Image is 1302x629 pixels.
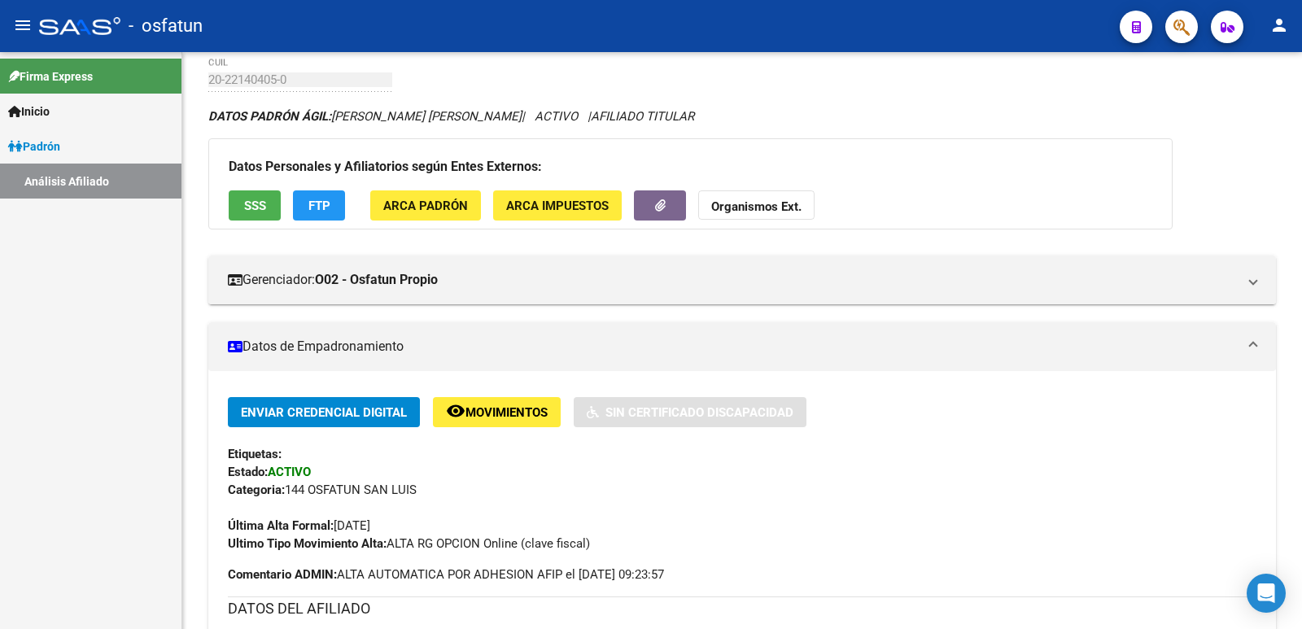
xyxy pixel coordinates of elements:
[293,190,345,221] button: FTP
[208,256,1276,304] mat-expansion-panel-header: Gerenciador:O02 - Osfatun Propio
[208,109,331,124] strong: DATOS PADRÓN ÁGIL:
[228,338,1237,356] mat-panel-title: Datos de Empadronamiento
[228,518,334,533] strong: Última Alta Formal:
[1269,15,1289,35] mat-icon: person
[208,322,1276,371] mat-expansion-panel-header: Datos de Empadronamiento
[8,138,60,155] span: Padrón
[244,199,266,213] span: SSS
[370,190,481,221] button: ARCA Padrón
[228,536,590,551] span: ALTA RG OPCION Online (clave fiscal)
[1247,574,1286,613] div: Open Intercom Messenger
[711,199,802,214] strong: Organismos Ext.
[208,109,694,124] i: | ACTIVO |
[698,190,815,221] button: Organismos Ext.
[228,271,1237,289] mat-panel-title: Gerenciador:
[241,405,407,420] span: Enviar Credencial Digital
[433,397,561,427] button: Movimientos
[228,481,1256,499] div: 144 OSFATUN SAN LUIS
[8,68,93,85] span: Firma Express
[228,483,285,497] strong: Categoria:
[308,199,330,213] span: FTP
[228,518,370,533] span: [DATE]
[13,15,33,35] mat-icon: menu
[315,271,438,289] strong: O02 - Osfatun Propio
[229,155,1152,178] h3: Datos Personales y Afiliatorios según Entes Externos:
[228,536,387,551] strong: Ultimo Tipo Movimiento Alta:
[228,597,1256,620] h3: DATOS DEL AFILIADO
[228,465,268,479] strong: Estado:
[229,190,281,221] button: SSS
[605,405,793,420] span: Sin Certificado Discapacidad
[208,109,522,124] span: [PERSON_NAME] [PERSON_NAME]
[228,567,337,582] strong: Comentario ADMIN:
[228,447,282,461] strong: Etiquetas:
[383,199,468,213] span: ARCA Padrón
[129,8,203,44] span: - osfatun
[493,190,622,221] button: ARCA Impuestos
[228,566,664,583] span: ALTA AUTOMATICA POR ADHESION AFIP el [DATE] 09:23:57
[268,465,311,479] strong: ACTIVO
[465,405,548,420] span: Movimientos
[591,109,694,124] span: AFILIADO TITULAR
[446,401,465,421] mat-icon: remove_red_eye
[8,103,50,120] span: Inicio
[228,397,420,427] button: Enviar Credencial Digital
[574,397,806,427] button: Sin Certificado Discapacidad
[506,199,609,213] span: ARCA Impuestos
